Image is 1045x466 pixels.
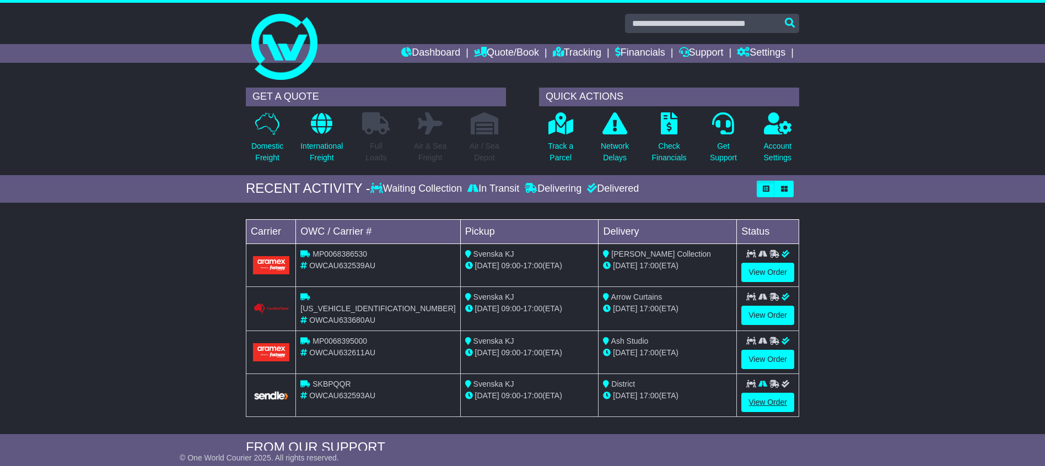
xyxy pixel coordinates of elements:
img: Aramex.png [253,256,289,274]
div: (ETA) [603,390,732,402]
div: Delivering [522,183,584,195]
span: [US_VEHICLE_IDENTIFICATION_NUMBER] [300,304,455,313]
div: Waiting Collection [370,183,465,195]
span: 17:00 [523,348,542,357]
a: DomesticFreight [251,112,284,170]
div: - (ETA) [465,347,594,359]
a: View Order [741,350,794,369]
span: [DATE] [475,261,499,270]
p: Track a Parcel [548,140,573,164]
td: OWC / Carrier # [296,219,460,243]
span: [DATE] [613,261,637,270]
span: District [611,380,635,388]
td: Status [737,219,799,243]
span: 17:00 [639,391,659,400]
div: Delivered [584,183,639,195]
div: - (ETA) [465,303,594,315]
p: Domestic Freight [251,140,283,164]
span: OWCAU632539AU [309,261,375,270]
span: 09:00 [502,391,521,400]
img: Couriers_Please.png [253,303,289,315]
p: Check Financials [652,140,687,164]
a: InternationalFreight [300,112,343,170]
td: Delivery [599,219,737,243]
span: 17:00 [639,261,659,270]
a: NetworkDelays [600,112,629,170]
p: Network Delays [601,140,629,164]
span: OWCAU632593AU [309,391,375,400]
a: AccountSettings [763,112,793,170]
span: [DATE] [613,391,637,400]
p: Air / Sea Depot [470,140,499,164]
span: MP0068386530 [313,250,367,258]
div: GET A QUOTE [246,88,506,106]
img: Aramex.png [253,343,289,361]
span: 17:00 [639,304,659,313]
p: International Freight [300,140,343,164]
span: OWCAU633680AU [309,316,375,324]
a: GetSupport [709,112,737,170]
div: - (ETA) [465,260,594,272]
span: © One World Courier 2025. All rights reserved. [180,453,339,462]
span: [DATE] [475,391,499,400]
span: 09:00 [502,348,521,357]
span: Svenska KJ [473,380,514,388]
span: Svenska KJ [473,337,514,345]
a: View Order [741,306,794,325]
span: Ash Studio [611,337,649,345]
span: MP0068395000 [313,337,367,345]
span: SKBPQQR [313,380,351,388]
a: View Order [741,263,794,282]
div: (ETA) [603,303,732,315]
a: Track aParcel [547,112,574,170]
div: FROM OUR SUPPORT [246,440,799,456]
a: Quote/Book [474,44,539,63]
a: Financials [615,44,665,63]
span: 17:00 [523,391,542,400]
span: 17:00 [639,348,659,357]
span: [PERSON_NAME] Collection [611,250,711,258]
p: Account Settings [764,140,792,164]
div: - (ETA) [465,390,594,402]
span: Svenska KJ [473,250,514,258]
td: Carrier [246,219,296,243]
a: CheckFinancials [651,112,687,170]
div: (ETA) [603,260,732,272]
a: Dashboard [401,44,460,63]
p: Air & Sea Freight [414,140,446,164]
div: QUICK ACTIONS [539,88,799,106]
span: [DATE] [613,348,637,357]
span: Svenska KJ [473,292,514,301]
span: [DATE] [475,304,499,313]
a: View Order [741,393,794,412]
span: 09:00 [502,304,521,313]
span: OWCAU632611AU [309,348,375,357]
div: In Transit [465,183,522,195]
a: Settings [737,44,785,63]
a: Support [679,44,724,63]
span: Arrow Curtains [611,292,662,301]
img: GetCarrierServiceLogo [253,391,289,400]
span: 09:00 [502,261,521,270]
span: 17:00 [523,261,542,270]
div: RECENT ACTIVITY - [246,181,370,197]
span: [DATE] [475,348,499,357]
a: Tracking [553,44,601,63]
p: Full Loads [362,140,390,164]
div: (ETA) [603,347,732,359]
p: Get Support [710,140,737,164]
span: 17:00 [523,304,542,313]
span: [DATE] [613,304,637,313]
td: Pickup [460,219,599,243]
